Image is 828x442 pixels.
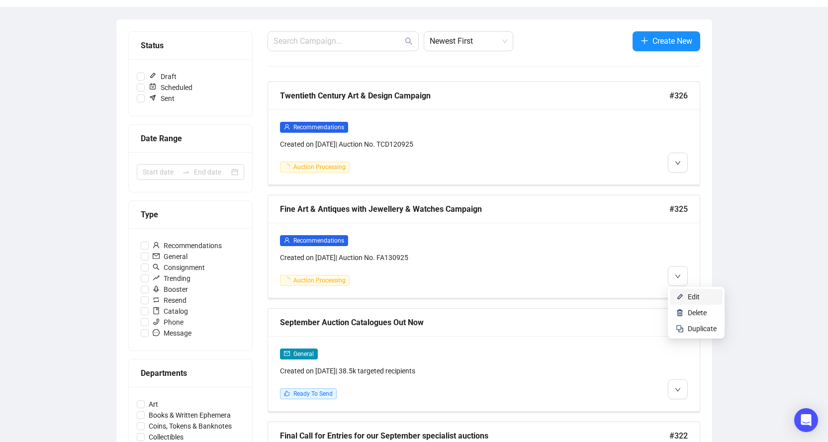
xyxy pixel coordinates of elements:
span: Recommendations [293,124,344,131]
input: Start date [143,167,178,177]
a: Fine Art & Antiques with Jewellery & Watches Campaign#325userRecommendationsCreated on [DATE]| Au... [268,195,700,298]
span: phone [153,318,160,325]
span: message [153,329,160,336]
div: Created on [DATE] | 38.5k targeted recipients [280,365,584,376]
span: to [182,168,190,176]
span: loading [283,164,290,170]
img: svg+xml;base64,PHN2ZyB4bWxucz0iaHR0cDovL3d3dy53My5vcmcvMjAwMC9zdmciIHdpZHRoPSIyNCIgaGVpZ2h0PSIyNC... [676,325,684,333]
div: Type [141,208,240,221]
span: Newest First [430,32,507,51]
span: #325 [669,203,688,215]
input: End date [194,167,229,177]
span: Recommendations [149,240,226,251]
span: Duplicate [688,325,717,333]
span: mail [284,351,290,356]
span: Auction Processing [293,164,346,171]
div: September Auction Catalogues Out Now [280,316,669,329]
span: #326 [669,89,688,102]
span: Draft [145,71,181,82]
span: book [153,307,160,314]
div: Fine Art & Antiques with Jewellery & Watches Campaign [280,203,669,215]
span: Edit [688,293,700,301]
span: #322 [669,430,688,442]
span: Phone [149,317,187,328]
input: Search Campaign... [274,35,403,47]
span: Sent [145,93,179,104]
div: Open Intercom Messenger [794,408,818,432]
span: General [293,351,314,357]
span: Coins, Tokens & Banknotes [145,421,236,432]
span: user [153,242,160,249]
span: Delete [688,309,707,317]
span: Ready To Send [293,390,333,397]
span: search [153,264,160,270]
div: Created on [DATE] | Auction No. FA130925 [280,252,584,263]
img: svg+xml;base64,PHN2ZyB4bWxucz0iaHR0cDovL3d3dy53My5vcmcvMjAwMC9zdmciIHhtbG5zOnhsaW5rPSJodHRwOi8vd3... [676,309,684,317]
span: down [675,160,681,166]
span: General [149,251,191,262]
span: loading [283,277,290,283]
span: Create New [652,35,692,47]
span: like [284,390,290,396]
span: swap-right [182,168,190,176]
a: Twentieth Century Art & Design Campaign#326userRecommendationsCreated on [DATE]| Auction No. TCD1... [268,82,700,185]
span: Art [145,399,162,410]
span: mail [153,253,160,260]
span: user [284,237,290,243]
div: Final Call for Entries for our September specialist auctions [280,430,669,442]
span: retweet [153,296,160,303]
div: Date Range [141,132,240,145]
span: Recommendations [293,237,344,244]
span: rocket [153,285,160,292]
span: rise [153,274,160,281]
span: plus [641,37,648,45]
span: user [284,124,290,130]
span: down [675,387,681,393]
span: Booster [149,284,192,295]
span: Trending [149,273,194,284]
span: Auction Processing [293,277,346,284]
div: Departments [141,367,240,379]
span: down [675,273,681,279]
span: Message [149,328,195,339]
img: svg+xml;base64,PHN2ZyB4bWxucz0iaHR0cDovL3d3dy53My5vcmcvMjAwMC9zdmciIHhtbG5zOnhsaW5rPSJodHRwOi8vd3... [676,293,684,301]
a: September Auction Catalogues Out Now#324mailGeneralCreated on [DATE]| 38.5k targeted recipientsli... [268,308,700,412]
span: search [405,37,413,45]
div: Twentieth Century Art & Design Campaign [280,89,669,102]
div: Status [141,39,240,52]
button: Create New [633,31,700,51]
span: Resend [149,295,190,306]
span: Books & Written Ephemera [145,410,235,421]
span: Scheduled [145,82,196,93]
div: Created on [DATE] | Auction No. TCD120925 [280,139,584,150]
span: Consignment [149,262,209,273]
span: Catalog [149,306,192,317]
